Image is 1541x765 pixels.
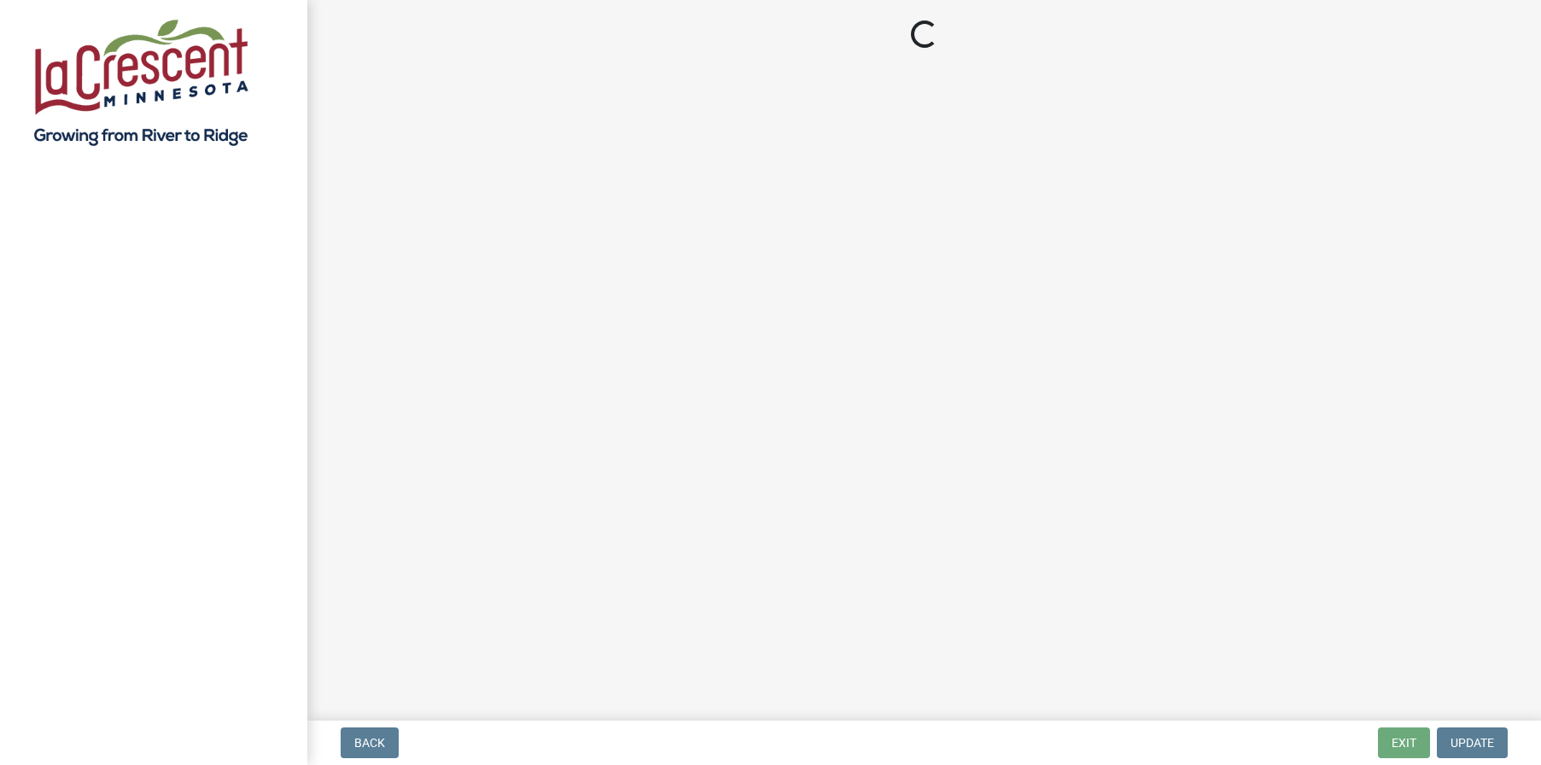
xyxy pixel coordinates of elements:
button: Update [1437,727,1508,758]
button: Back [341,727,399,758]
img: City of La Crescent, Minnesota [34,18,248,146]
span: Back [354,736,385,750]
button: Exit [1378,727,1430,758]
span: Update [1451,736,1494,750]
